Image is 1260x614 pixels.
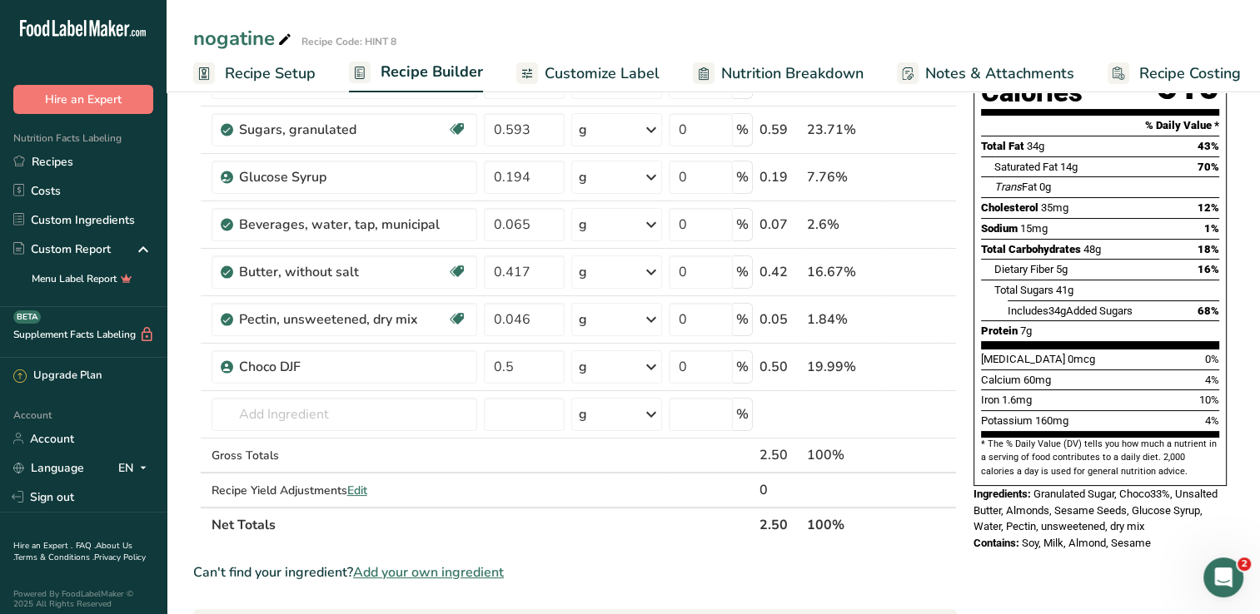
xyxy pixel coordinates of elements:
[981,394,999,406] span: Iron
[974,488,1218,532] span: Granulated Sugar, Choco33%, Unsalted Butter, Almonds, Sesame Seeds, Glucose Syrup, Water, Pectin,...
[1204,222,1219,235] span: 1%
[13,240,111,258] div: Custom Report
[13,540,132,563] a: About Us .
[1039,181,1051,193] span: 0g
[381,61,483,83] span: Recipe Builder
[1035,414,1068,427] span: 160mg
[1203,557,1243,597] iframe: Intercom live chat
[239,215,447,235] div: Beverages, water, tap, municipal
[981,438,1219,478] section: * The % Daily Value (DV) tells you how much a nutrient in a serving of food contributes to a dail...
[759,120,800,140] div: 0.59
[1023,374,1051,386] span: 60mg
[981,201,1038,214] span: Cholesterol
[807,357,878,377] div: 19.99%
[804,507,881,542] th: 100%
[1205,353,1219,365] span: 0%
[208,507,756,542] th: Net Totals
[693,55,864,92] a: Nutrition Breakdown
[925,62,1074,85] span: Notes & Attachments
[759,357,800,377] div: 0.50
[516,55,660,92] a: Customize Label
[1198,243,1219,255] span: 18%
[759,167,800,187] div: 0.19
[1008,305,1133,317] span: Includes Added Sugars
[13,368,102,384] div: Upgrade Plan
[1002,394,1032,406] span: 1.6mg
[225,62,316,85] span: Recipe Setup
[1056,263,1068,275] span: 5g
[981,243,1081,255] span: Total Carbohydrates
[1139,62,1241,85] span: Recipe Costing
[981,353,1065,365] span: [MEDICAL_DATA]
[1068,353,1095,365] span: 0mcg
[981,374,1021,386] span: Calcium
[994,181,1037,193] span: Fat
[579,404,587,424] div: g
[579,167,587,187] div: g
[759,445,800,465] div: 2.50
[1199,394,1219,406] span: 10%
[1205,374,1219,386] span: 4%
[1060,161,1078,173] span: 14g
[579,357,587,377] div: g
[994,161,1058,173] span: Saturated Fat
[94,552,146,563] a: Privacy Policy
[981,116,1219,136] section: % Daily Value *
[1083,243,1101,255] span: 48g
[193,55,316,92] a: Recipe Setup
[759,309,800,329] div: 0.05
[1198,201,1219,214] span: 12%
[994,284,1053,296] span: Total Sugars
[807,120,878,140] div: 23.71%
[1108,55,1241,92] a: Recipe Costing
[994,263,1053,275] span: Dietary Fiber
[13,310,41,324] div: BETA
[981,324,1018,337] span: Protein
[974,488,1031,500] span: Ingredients:
[981,140,1024,152] span: Total Fat
[545,62,660,85] span: Customize Label
[981,222,1018,235] span: Sodium
[1048,305,1066,317] span: 34g
[239,309,447,329] div: Pectin, unsweetened, dry mix
[1198,263,1219,275] span: 16%
[1198,161,1219,173] span: 70%
[239,262,447,282] div: Butter, without salt
[13,85,153,114] button: Hire an Expert
[14,552,94,563] a: Terms & Conditions .
[353,562,504,582] span: Add your own ingredient
[1198,305,1219,317] span: 68%
[212,447,477,464] div: Gross Totals
[807,309,878,329] div: 1.84%
[1041,201,1068,214] span: 35mg
[721,62,864,85] span: Nutrition Breakdown
[76,540,96,552] a: FAQ .
[579,262,587,282] div: g
[239,167,447,187] div: Glucose Syrup
[118,458,153,478] div: EN
[13,453,84,483] a: Language
[807,445,878,465] div: 100%
[1027,140,1044,152] span: 34g
[807,262,878,282] div: 16.67%
[193,23,295,53] div: nogatine
[347,483,367,498] span: Edit
[1198,140,1219,152] span: 43%
[1238,557,1251,571] span: 2
[239,357,447,377] div: Choco DJF
[1020,324,1032,337] span: 7g
[579,309,587,329] div: g
[756,507,804,542] th: 2.50
[212,398,477,431] input: Add Ingredient
[807,167,878,187] div: 7.76%
[349,53,483,93] a: Recipe Builder
[1022,537,1151,549] span: Soy, Milk, Almond, Sesame
[897,55,1074,92] a: Notes & Attachments
[1205,414,1219,427] span: 4%
[579,120,587,140] div: g
[13,589,153,609] div: Powered By FoodLabelMaker © 2025 All Rights Reserved
[1056,284,1073,296] span: 41g
[994,181,1022,193] i: Trans
[1020,222,1048,235] span: 15mg
[759,215,800,235] div: 0.07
